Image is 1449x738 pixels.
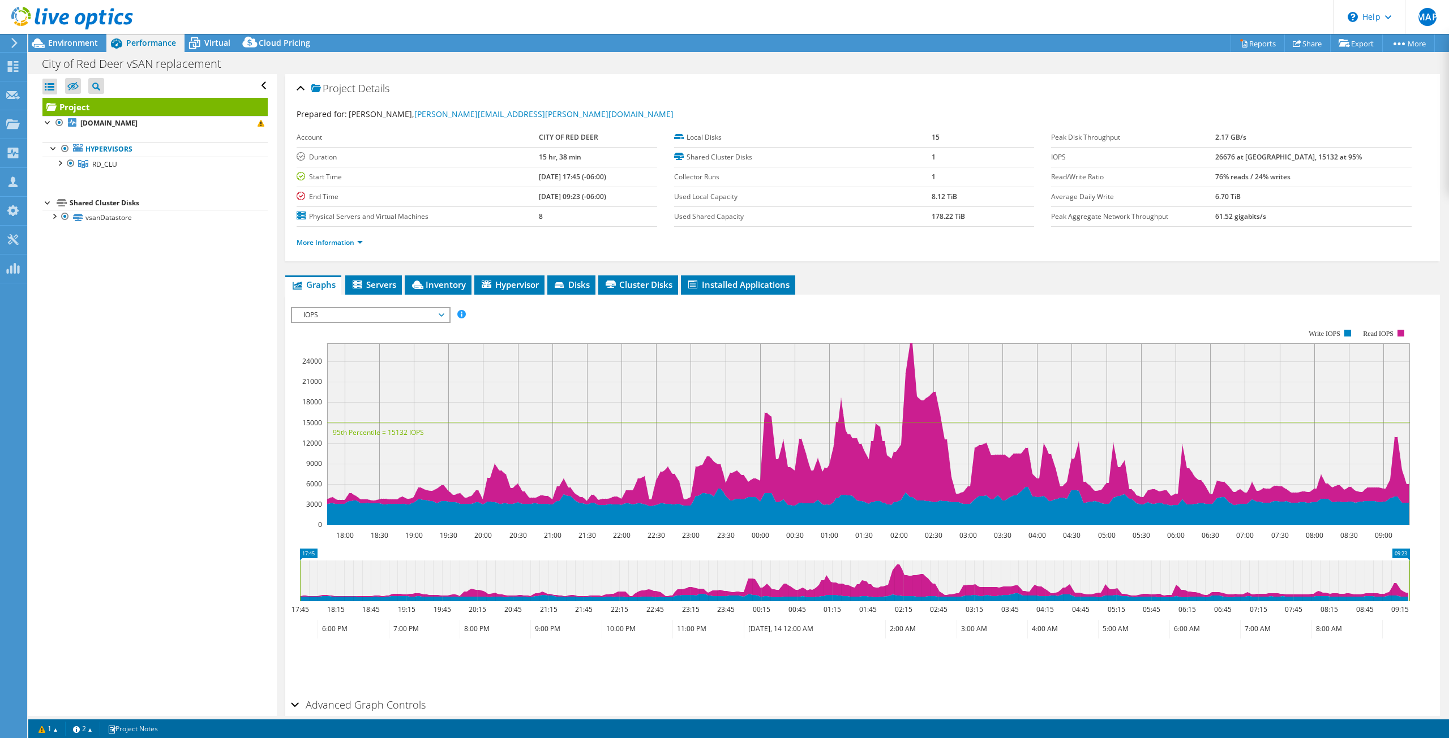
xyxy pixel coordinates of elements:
[318,520,322,529] text: 0
[65,722,100,736] a: 2
[1178,605,1196,614] text: 06:15
[753,605,770,614] text: 00:15
[1215,152,1362,162] b: 26676 at [GEOGRAPHIC_DATA], 15132 at 95%
[540,605,558,614] text: 21:15
[553,279,590,290] span: Disks
[717,605,735,614] text: 23:45
[31,722,66,736] a: 1
[1284,34,1331,52] a: Share
[398,605,415,614] text: 19:15
[100,722,166,736] a: Project Notes
[298,308,443,322] span: IOPS
[1391,605,1409,614] text: 09:15
[92,159,117,169] span: RD_CLU
[1133,530,1150,540] text: 05:30
[925,530,942,540] text: 02:30
[717,530,735,540] text: 23:30
[434,605,451,614] text: 19:45
[539,172,606,182] b: [DATE] 17:45 (-06:00)
[1375,530,1392,540] text: 09:00
[1215,132,1246,142] b: 2.17 GB/s
[1356,605,1374,614] text: 08:45
[291,279,336,290] span: Graphs
[336,530,354,540] text: 18:00
[613,530,631,540] text: 22:00
[1231,34,1285,52] a: Reports
[1215,192,1241,201] b: 6.70 TiB
[1236,530,1254,540] text: 07:00
[474,530,492,540] text: 20:00
[575,605,593,614] text: 21:45
[611,605,628,614] text: 22:15
[1001,605,1019,614] text: 03:45
[539,212,543,221] b: 8
[1214,605,1232,614] text: 06:45
[674,171,932,183] label: Collector Runs
[786,530,804,540] text: 00:30
[70,196,268,210] div: Shared Cluster Disks
[859,605,877,614] text: 01:45
[1330,34,1383,52] a: Export
[302,397,322,407] text: 18000
[297,152,538,163] label: Duration
[42,116,268,131] a: [DOMAIN_NAME]
[302,377,322,386] text: 21000
[1051,132,1215,143] label: Peak Disk Throughput
[1036,605,1054,614] text: 04:15
[674,132,932,143] label: Local Disks
[48,37,98,48] span: Environment
[504,605,522,614] text: 20:45
[306,479,322,489] text: 6000
[297,191,538,202] label: End Time
[405,530,423,540] text: 19:00
[351,279,396,290] span: Servers
[821,530,838,540] text: 01:00
[42,98,268,116] a: Project
[469,605,486,614] text: 20:15
[297,109,347,119] label: Prepared for:
[1051,211,1215,222] label: Peak Aggregate Network Throughput
[959,530,977,540] text: 03:00
[291,605,309,614] text: 17:45
[646,605,664,614] text: 22:45
[414,109,674,119] a: [PERSON_NAME][EMAIL_ADDRESS][PERSON_NAME][DOMAIN_NAME]
[410,279,466,290] span: Inventory
[1072,605,1090,614] text: 04:45
[674,191,932,202] label: Used Local Capacity
[1108,605,1125,614] text: 05:15
[674,152,932,163] label: Shared Cluster Disks
[302,418,322,428] text: 15000
[604,279,672,290] span: Cluster Disks
[509,530,527,540] text: 20:30
[80,118,138,128] b: [DOMAIN_NAME]
[855,530,873,540] text: 01:30
[1063,530,1081,540] text: 04:30
[42,157,268,171] a: RD_CLU
[1051,171,1215,183] label: Read/Write Ratio
[349,109,674,119] span: [PERSON_NAME],
[1250,605,1267,614] text: 07:15
[1215,172,1291,182] b: 76% reads / 24% writes
[539,152,581,162] b: 15 hr, 38 min
[752,530,769,540] text: 00:00
[1309,330,1340,338] text: Write IOPS
[1321,605,1338,614] text: 08:15
[648,530,665,540] text: 22:30
[1098,530,1116,540] text: 05:00
[1306,530,1323,540] text: 08:00
[306,459,322,468] text: 9000
[1051,152,1215,163] label: IOPS
[333,428,424,437] text: 95th Percentile = 15132 IOPS
[544,530,561,540] text: 21:00
[42,210,268,225] a: vsanDatastore
[994,530,1011,540] text: 03:30
[824,605,841,614] text: 01:15
[297,238,363,247] a: More Information
[1340,530,1358,540] text: 08:30
[932,172,936,182] b: 1
[42,142,268,157] a: Hypervisors
[539,192,606,201] b: [DATE] 09:23 (-06:00)
[932,152,936,162] b: 1
[297,211,538,222] label: Physical Servers and Virtual Machines
[291,693,426,716] h2: Advanced Graph Controls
